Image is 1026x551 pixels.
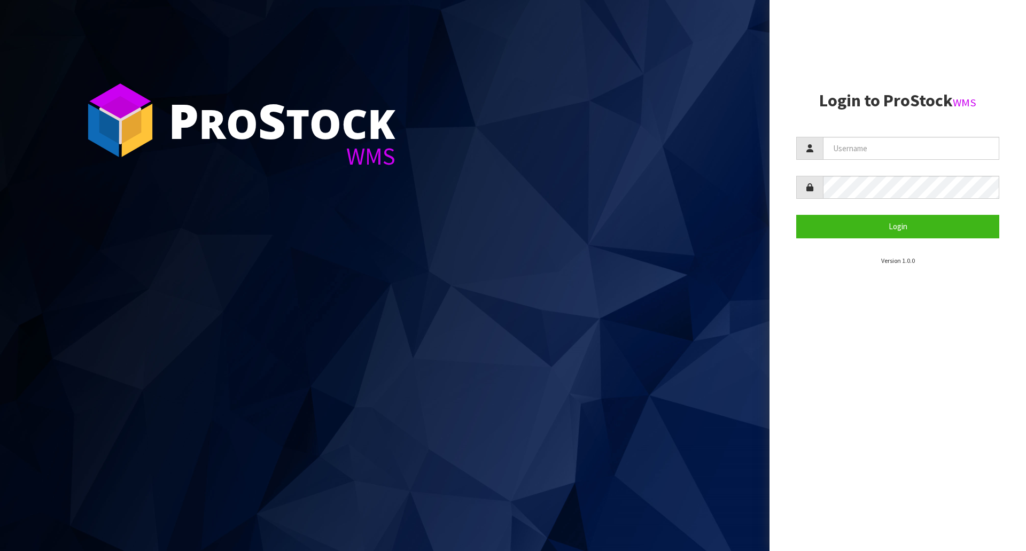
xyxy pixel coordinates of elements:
[796,91,999,110] h2: Login to ProStock
[168,88,199,153] span: P
[953,96,976,110] small: WMS
[258,88,286,153] span: S
[80,80,160,160] img: ProStock Cube
[881,257,915,265] small: Version 1.0.0
[796,215,999,238] button: Login
[823,137,999,160] input: Username
[168,144,395,168] div: WMS
[168,96,395,144] div: ro tock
